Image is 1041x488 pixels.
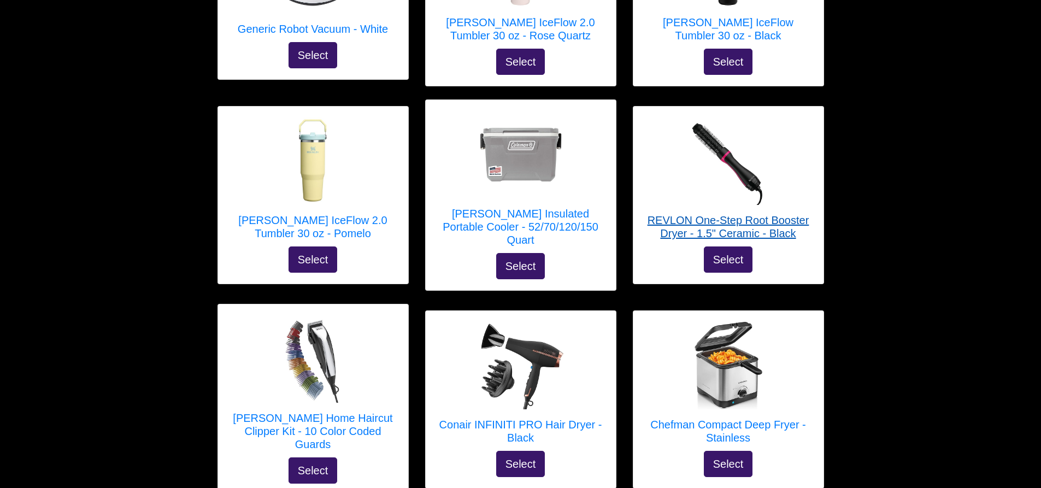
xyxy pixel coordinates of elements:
h5: [PERSON_NAME] IceFlow Tumbler 30 oz - Black [644,16,813,42]
button: Select [496,49,545,75]
h5: [PERSON_NAME] Insulated Portable Cooler - 52/70/120/150 Quart [437,207,605,246]
a: Conair INFINITI PRO Hair Dryer - Black Conair INFINITI PRO Hair Dryer - Black [437,322,605,451]
button: Select [496,451,545,477]
button: Select [704,49,753,75]
button: Select [289,42,338,68]
a: Coleman Insulated Portable Cooler - 52/70/120/150 Quart [PERSON_NAME] Insulated Portable Cooler -... [437,111,605,253]
button: Select [704,246,753,273]
img: Conair INFINITI PRO Hair Dryer - Black [477,322,564,409]
h5: [PERSON_NAME] IceFlow 2.0 Tumbler 30 oz - Pomelo [229,214,397,240]
h5: REVLON One-Step Root Booster Dryer - 1.5" Ceramic - Black [644,214,813,240]
h5: Chefman Compact Deep Fryer - Stainless [644,418,813,444]
button: Select [496,253,545,279]
img: STANLEY IceFlow 2.0 Tumbler 30 oz - Pomelo [269,117,357,205]
a: Wahl Home Haircut Clipper Kit - 10 Color Coded Guards [PERSON_NAME] Home Haircut Clipper Kit - 10... [229,315,397,457]
h5: [PERSON_NAME] IceFlow 2.0 Tumbler 30 oz - Rose Quartz [437,16,605,42]
a: STANLEY IceFlow 2.0 Tumbler 30 oz - Pomelo [PERSON_NAME] IceFlow 2.0 Tumbler 30 oz - Pomelo [229,117,397,246]
h5: [PERSON_NAME] Home Haircut Clipper Kit - 10 Color Coded Guards [229,411,397,451]
button: Select [289,246,338,273]
button: Select [704,451,753,477]
img: Coleman Insulated Portable Cooler - 52/70/120/150 Quart [477,111,564,198]
button: Select [289,457,338,484]
img: REVLON One-Step Root Booster Dryer - 1.5" Ceramic - Black [685,117,772,205]
a: Chefman Compact Deep Fryer - Stainless Chefman Compact Deep Fryer - Stainless [644,322,813,451]
img: Chefman Compact Deep Fryer - Stainless [685,322,772,409]
h5: Generic Robot Vacuum - White [238,22,388,36]
img: Wahl Home Haircut Clipper Kit - 10 Color Coded Guards [269,315,357,403]
a: REVLON One-Step Root Booster Dryer - 1.5" Ceramic - Black REVLON One-Step Root Booster Dryer - 1.... [644,117,813,246]
h5: Conair INFINITI PRO Hair Dryer - Black [437,418,605,444]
